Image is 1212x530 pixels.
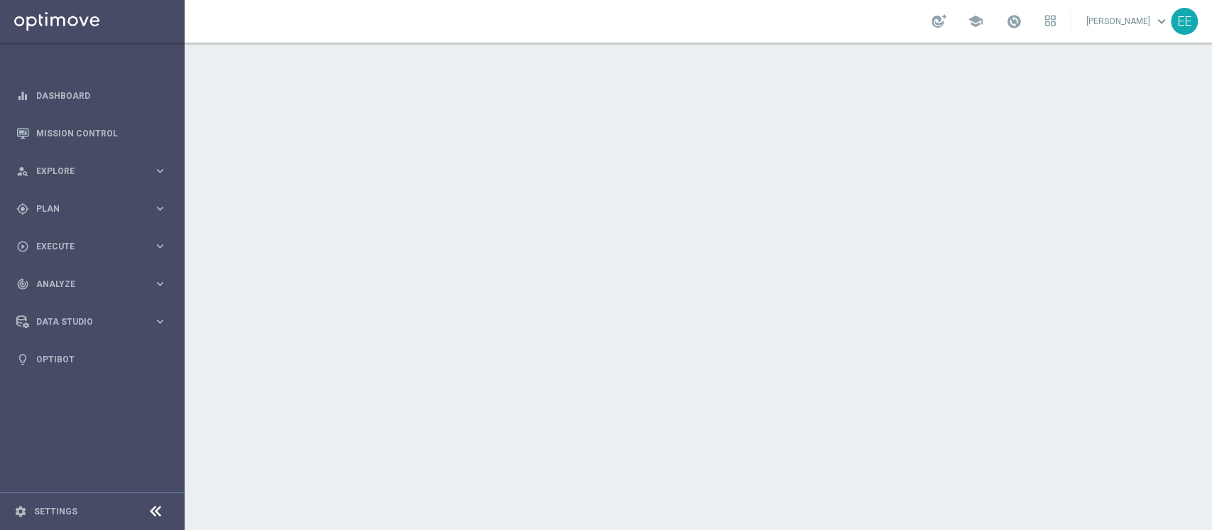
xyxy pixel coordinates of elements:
button: play_circle_outline Execute keyboard_arrow_right [16,241,168,252]
i: keyboard_arrow_right [153,277,167,291]
button: Mission Control [16,128,168,139]
button: track_changes Analyze keyboard_arrow_right [16,278,168,290]
i: person_search [16,165,29,178]
i: gps_fixed [16,202,29,215]
span: Execute [36,242,153,251]
span: Plan [36,205,153,213]
button: person_search Explore keyboard_arrow_right [16,166,168,177]
i: lightbulb [16,353,29,366]
div: Analyze [16,278,153,291]
a: Optibot [36,340,167,378]
i: keyboard_arrow_right [153,315,167,328]
div: Mission Control [16,114,167,152]
div: Optibot [16,340,167,378]
div: Plan [16,202,153,215]
i: keyboard_arrow_right [153,202,167,215]
button: gps_fixed Plan keyboard_arrow_right [16,203,168,215]
span: Analyze [36,280,153,288]
div: EE [1171,8,1198,35]
a: Settings [34,507,77,516]
div: Execute [16,240,153,253]
button: Data Studio keyboard_arrow_right [16,316,168,328]
div: Explore [16,165,153,178]
span: Explore [36,167,153,175]
span: school [968,13,983,29]
i: keyboard_arrow_right [153,239,167,253]
i: settings [14,505,27,518]
a: Dashboard [36,77,167,114]
i: play_circle_outline [16,240,29,253]
span: keyboard_arrow_down [1154,13,1169,29]
a: [PERSON_NAME]keyboard_arrow_down [1085,11,1171,32]
a: Mission Control [36,114,167,152]
button: equalizer Dashboard [16,90,168,102]
i: keyboard_arrow_right [153,164,167,178]
i: equalizer [16,90,29,102]
span: Data Studio [36,318,153,326]
i: track_changes [16,278,29,291]
div: Data Studio [16,315,153,328]
button: lightbulb Optibot [16,354,168,365]
div: Dashboard [16,77,167,114]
